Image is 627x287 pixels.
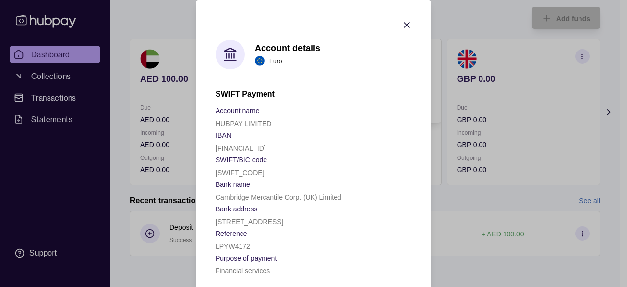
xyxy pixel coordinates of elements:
[216,205,258,212] p: Bank address
[216,217,283,225] p: [STREET_ADDRESS]
[216,254,277,261] p: Purpose of payment
[216,156,267,163] p: SWIFT/BIC code
[216,193,341,201] p: Cambridge Mercantile Corp. (UK) Limited
[216,131,232,139] p: IBAN
[216,242,250,250] p: LPYW4172
[216,266,270,274] p: Financial services
[216,168,265,176] p: [SWIFT_CODE]
[216,180,250,188] p: Bank name
[255,42,320,53] h1: Account details
[216,88,411,99] h2: SWIFT Payment
[216,119,271,127] p: HUBPAY LIMITED
[216,229,247,237] p: Reference
[269,55,282,66] p: Euro
[216,106,260,114] p: Account name
[216,144,266,152] p: [FINANCIAL_ID]
[255,56,265,66] img: eu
